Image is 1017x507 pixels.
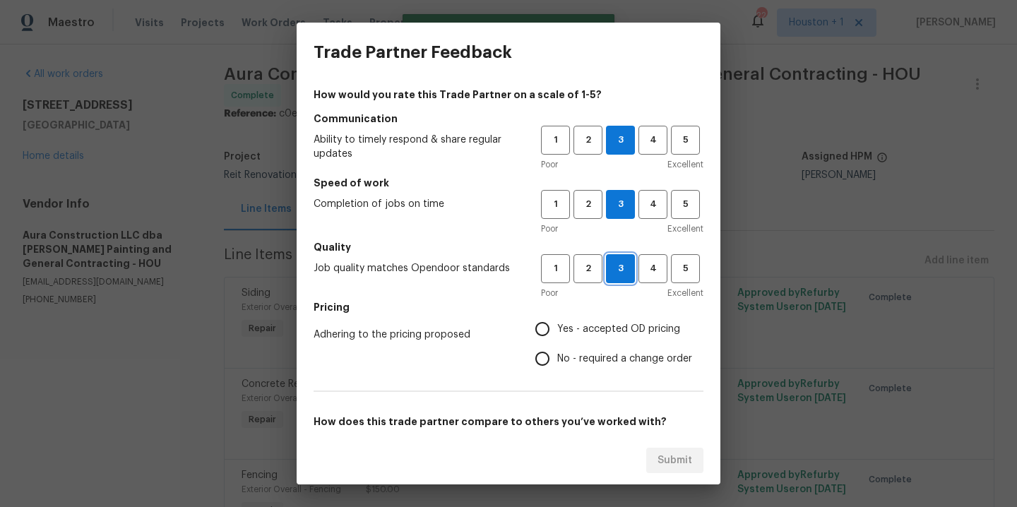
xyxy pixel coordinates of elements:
[314,133,518,161] span: Ability to timely respond & share regular updates
[541,157,558,172] span: Poor
[314,42,512,62] h3: Trade Partner Feedback
[638,190,667,219] button: 4
[640,196,666,213] span: 4
[314,197,518,211] span: Completion of jobs on time
[314,414,703,429] h5: How does this trade partner compare to others you’ve worked with?
[573,190,602,219] button: 2
[557,352,692,366] span: No - required a change order
[535,314,703,374] div: Pricing
[573,126,602,155] button: 2
[638,126,667,155] button: 4
[314,112,703,126] h5: Communication
[314,88,703,102] h4: How would you rate this Trade Partner on a scale of 1-5?
[541,286,558,300] span: Poor
[606,254,635,283] button: 3
[573,254,602,283] button: 2
[672,261,698,277] span: 5
[542,132,569,148] span: 1
[542,261,569,277] span: 1
[314,300,703,314] h5: Pricing
[606,126,635,155] button: 3
[638,254,667,283] button: 4
[672,196,698,213] span: 5
[314,176,703,190] h5: Speed of work
[606,190,635,219] button: 3
[314,328,513,342] span: Adhering to the pricing proposed
[314,240,703,254] h5: Quality
[640,132,666,148] span: 4
[667,157,703,172] span: Excellent
[667,222,703,236] span: Excellent
[557,322,680,337] span: Yes - accepted OD pricing
[607,196,634,213] span: 3
[671,254,700,283] button: 5
[575,261,601,277] span: 2
[607,261,634,277] span: 3
[667,286,703,300] span: Excellent
[671,190,700,219] button: 5
[541,190,570,219] button: 1
[607,132,634,148] span: 3
[314,261,518,275] span: Job quality matches Opendoor standards
[575,196,601,213] span: 2
[542,196,569,213] span: 1
[640,261,666,277] span: 4
[672,132,698,148] span: 5
[541,222,558,236] span: Poor
[541,254,570,283] button: 1
[575,132,601,148] span: 2
[671,126,700,155] button: 5
[541,126,570,155] button: 1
